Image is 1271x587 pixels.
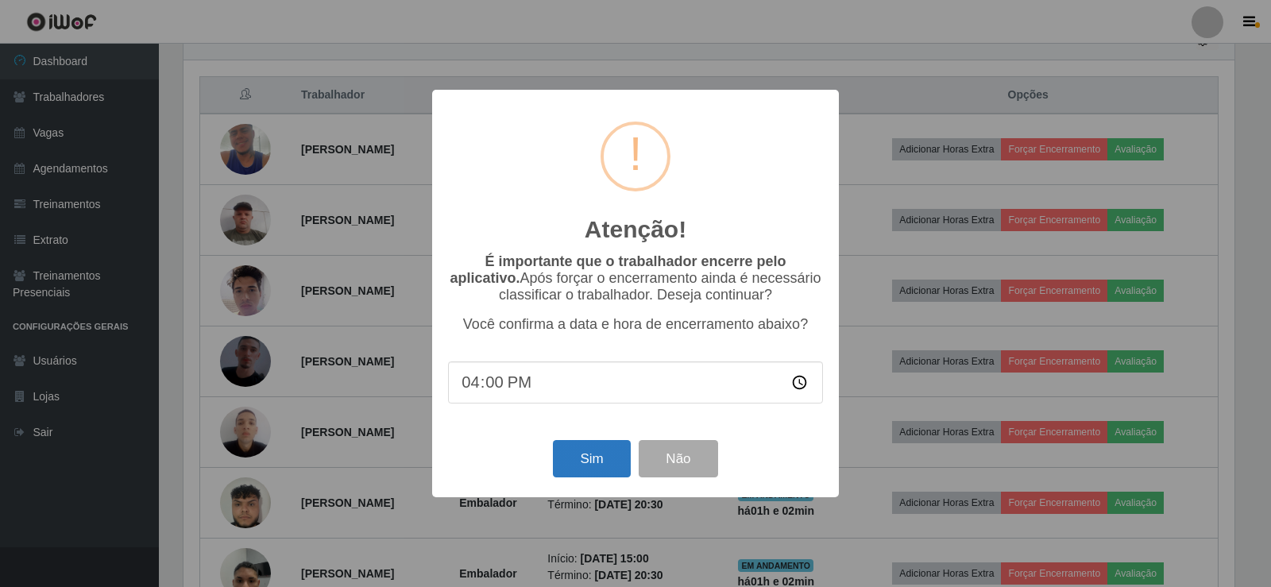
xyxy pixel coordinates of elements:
p: Você confirma a data e hora de encerramento abaixo? [448,316,823,333]
p: Após forçar o encerramento ainda é necessário classificar o trabalhador. Deseja continuar? [448,253,823,303]
h2: Atenção! [585,215,686,244]
b: É importante que o trabalhador encerre pelo aplicativo. [450,253,786,286]
button: Não [639,440,717,477]
button: Sim [553,440,630,477]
